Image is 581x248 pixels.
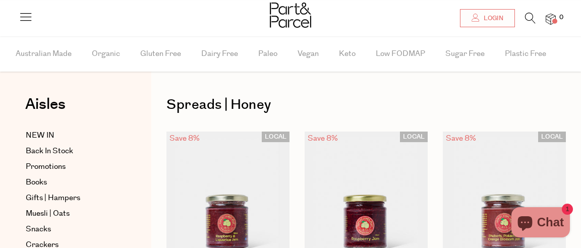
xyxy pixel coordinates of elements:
[400,132,428,142] span: LOCAL
[546,14,556,24] a: 0
[166,93,566,116] h1: Spreads | Honey
[460,9,515,27] a: Login
[557,13,566,22] span: 0
[298,36,319,72] span: Vegan
[26,145,73,157] span: Back In Stock
[26,161,118,173] a: Promotions
[25,93,66,115] span: Aisles
[26,192,80,204] span: Gifts | Hampers
[26,192,118,204] a: Gifts | Hampers
[258,36,277,72] span: Paleo
[262,132,289,142] span: LOCAL
[270,3,311,28] img: Part&Parcel
[16,36,72,72] span: Australian Made
[538,132,566,142] span: LOCAL
[26,208,118,220] a: Muesli | Oats
[166,132,203,145] div: Save 8%
[505,36,546,72] span: Plastic Free
[481,14,503,23] span: Login
[26,130,118,142] a: NEW IN
[26,176,118,189] a: Books
[508,207,573,240] inbox-online-store-chat: Shopify online store chat
[443,132,479,145] div: Save 8%
[26,176,47,189] span: Books
[26,161,66,173] span: Promotions
[140,36,181,72] span: Gluten Free
[26,223,51,235] span: Snacks
[376,36,425,72] span: Low FODMAP
[305,132,341,145] div: Save 8%
[445,36,485,72] span: Sugar Free
[26,130,54,142] span: NEW IN
[92,36,120,72] span: Organic
[25,97,66,122] a: Aisles
[201,36,238,72] span: Dairy Free
[26,208,70,220] span: Muesli | Oats
[26,145,118,157] a: Back In Stock
[339,36,356,72] span: Keto
[26,223,118,235] a: Snacks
